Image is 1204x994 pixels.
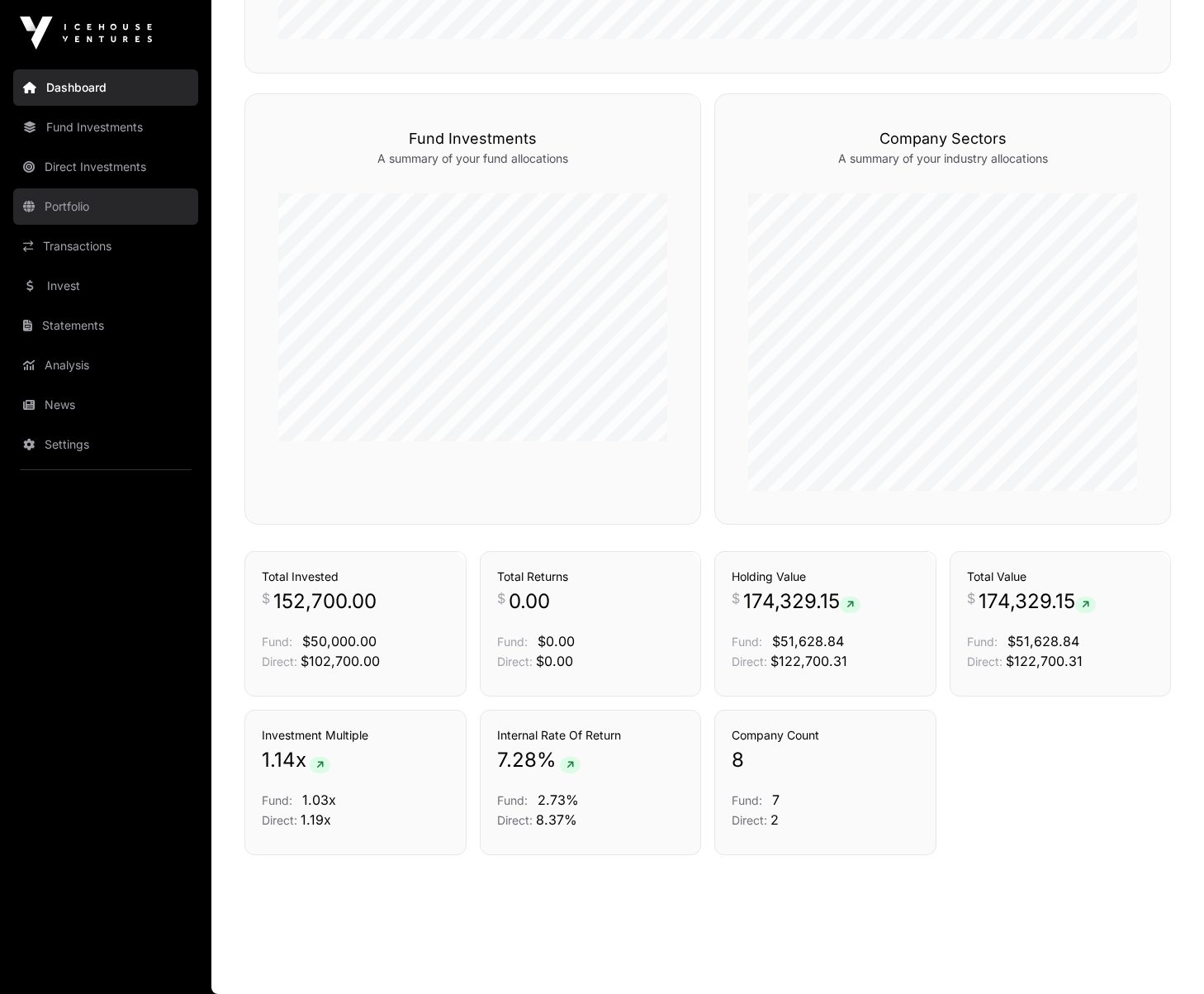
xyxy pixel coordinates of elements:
[732,793,762,807] span: Fund:
[743,588,860,615] span: 174,329.15
[13,307,198,344] a: Statements
[1121,915,1204,994] iframe: Chat Widget
[13,228,198,264] a: Transactions
[262,654,297,668] span: Direct:
[262,568,449,585] h3: Total Invested
[1006,653,1083,669] span: $122,700.31
[497,747,537,773] span: 7.28
[13,188,198,225] a: Portfolio
[538,792,579,808] span: 2.73%
[20,17,152,50] img: Icehouse Ventures Logo
[497,588,505,608] span: $
[278,150,667,167] p: A summary of your fund allocations
[13,109,198,145] a: Fund Investments
[262,727,449,744] h3: Investment Multiple
[13,149,198,185] a: Direct Investments
[770,811,779,828] span: 2
[273,588,377,615] span: 152,700.00
[13,426,198,463] a: Settings
[13,268,198,304] a: Invest
[979,588,1096,615] span: 174,329.15
[262,747,296,773] span: 1.14
[296,747,306,773] span: x
[262,588,270,608] span: $
[497,654,533,668] span: Direct:
[772,792,780,808] span: 7
[301,653,380,669] span: $102,700.00
[302,633,377,649] span: $50,000.00
[748,127,1137,150] h3: Company Sectors
[497,635,528,649] span: Fund:
[732,727,919,744] h3: Company Count
[13,347,198,383] a: Analysis
[262,635,292,649] span: Fund:
[732,588,740,608] span: $
[497,793,528,807] span: Fund:
[732,747,744,773] span: 8
[497,568,685,585] h3: Total Returns
[967,568,1154,585] h3: Total Value
[770,653,847,669] span: $122,700.31
[537,747,557,773] span: %
[497,727,685,744] h3: Internal Rate Of Return
[262,813,297,827] span: Direct:
[538,633,575,649] span: $0.00
[509,588,550,615] span: 0.00
[13,69,198,106] a: Dashboard
[1007,633,1079,649] span: $51,628.84
[536,811,577,828] span: 8.37%
[732,635,762,649] span: Fund:
[732,654,767,668] span: Direct:
[302,792,336,808] span: 1.03x
[772,633,844,649] span: $51,628.84
[732,568,919,585] h3: Holding Value
[278,127,667,150] h3: Fund Investments
[301,811,331,828] span: 1.19x
[732,813,767,827] span: Direct:
[967,654,1003,668] span: Direct:
[497,813,533,827] span: Direct:
[536,653,573,669] span: $0.00
[967,588,975,608] span: $
[748,150,1137,167] p: A summary of your industry allocations
[262,793,292,807] span: Fund:
[967,635,998,649] span: Fund:
[13,387,198,423] a: News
